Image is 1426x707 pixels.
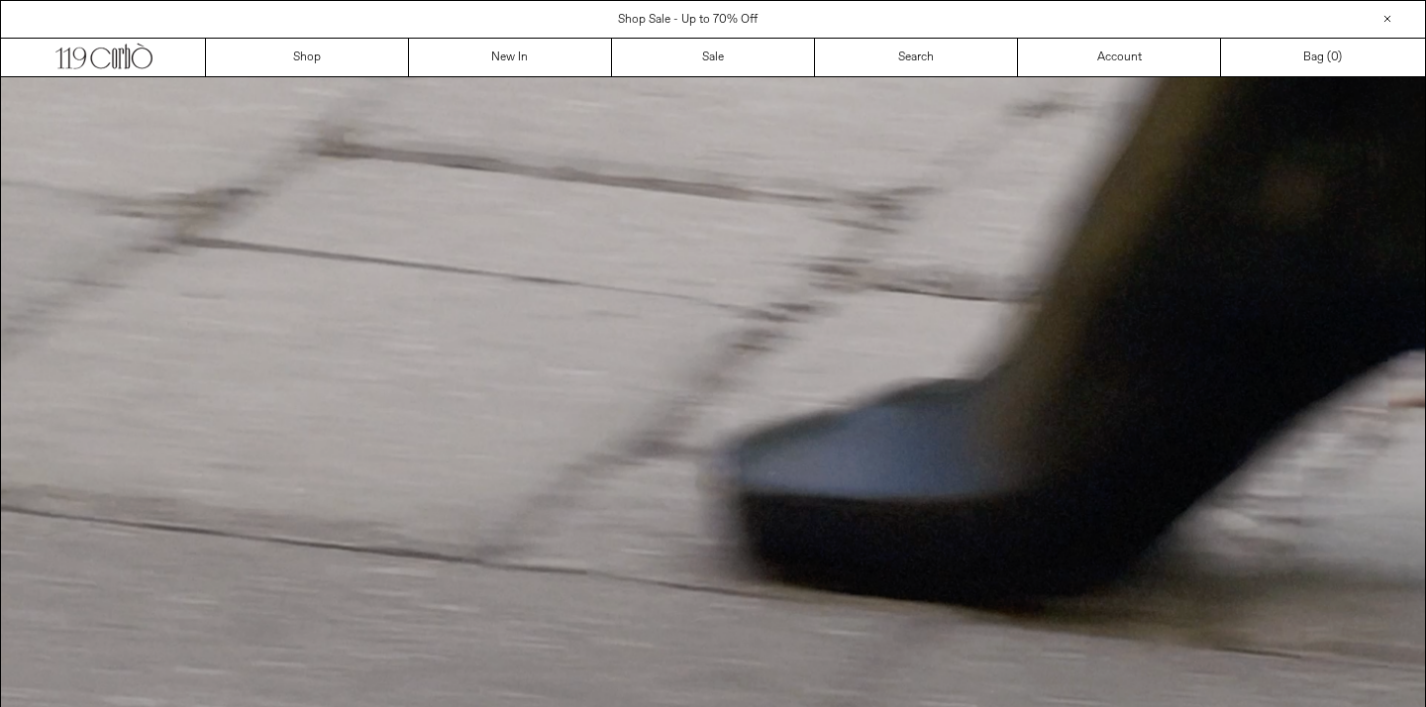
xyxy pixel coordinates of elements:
[409,39,612,76] a: New In
[206,39,409,76] a: Shop
[1018,39,1221,76] a: Account
[815,39,1018,76] a: Search
[1221,39,1424,76] a: Bag ()
[612,39,815,76] a: Sale
[1331,50,1338,65] span: 0
[1331,49,1342,66] span: )
[618,12,758,28] a: Shop Sale - Up to 70% Off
